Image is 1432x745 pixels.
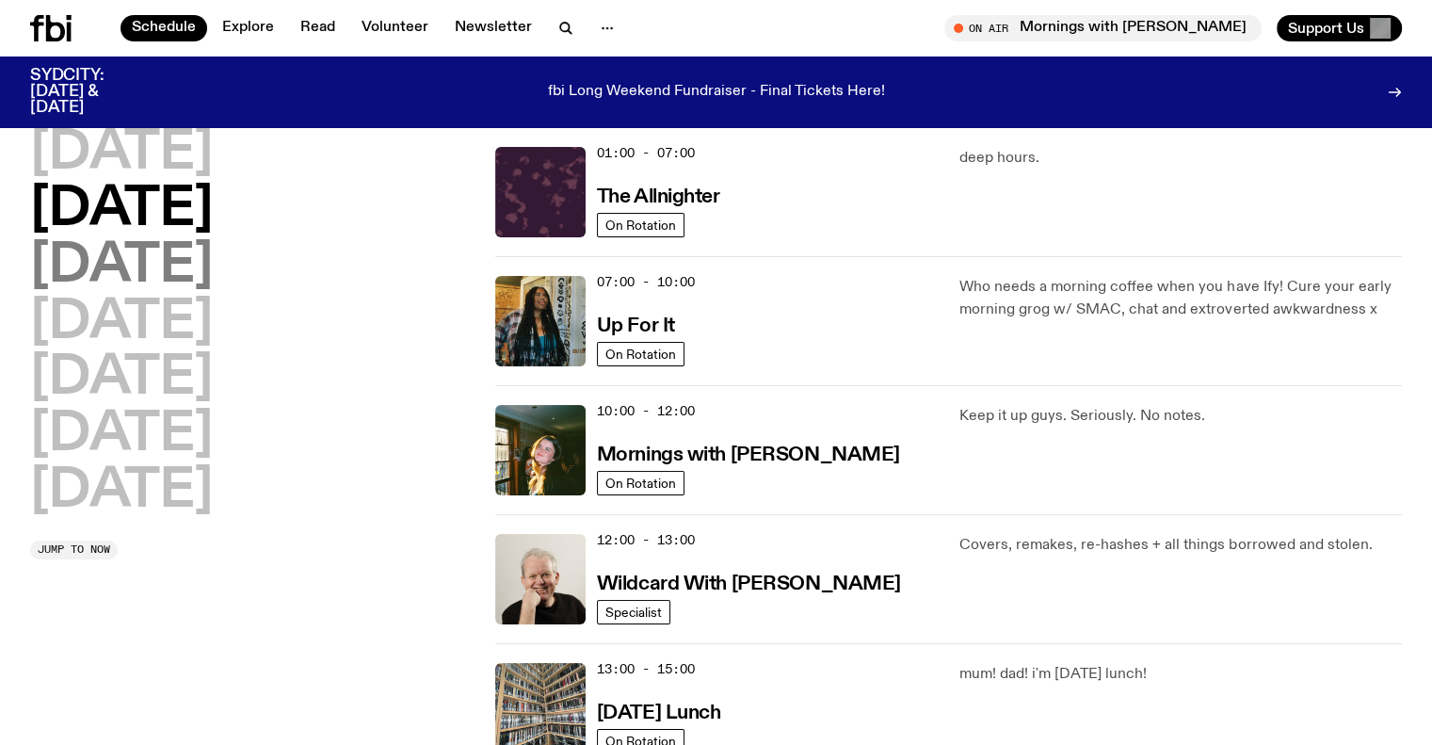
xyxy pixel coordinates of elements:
span: On Rotation [605,219,676,233]
h3: [DATE] Lunch [597,704,721,723]
h3: Wildcard With [PERSON_NAME] [597,575,901,594]
span: On Rotation [605,477,676,491]
button: [DATE] [30,127,213,180]
a: Specialist [597,600,670,624]
span: Support Us [1288,20,1364,37]
a: The Allnighter [597,184,720,207]
span: 10:00 - 12:00 [597,402,695,420]
span: 01:00 - 07:00 [597,144,695,162]
p: Keep it up guys. Seriously. No notes. [959,405,1402,428]
img: Freya smiles coyly as she poses for the image. [495,405,586,495]
button: [DATE] [30,297,213,349]
h3: The Allnighter [597,187,720,207]
button: [DATE] [30,184,213,236]
p: mum! dad! i'm [DATE] lunch! [959,663,1402,686]
a: On Rotation [597,342,684,366]
span: On Rotation [605,348,676,362]
button: Jump to now [30,541,118,559]
a: Wildcard With [PERSON_NAME] [597,571,901,594]
a: Newsletter [443,15,543,41]
a: Volunteer [350,15,440,41]
p: Covers, remakes, re-hashes + all things borrowed and stolen. [959,534,1402,557]
button: [DATE] [30,409,213,462]
h3: Up For It [597,316,675,336]
span: 12:00 - 13:00 [597,531,695,549]
img: Ify - a Brown Skin girl with black braided twists, looking up to the side with her tongue stickin... [495,276,586,366]
button: [DATE] [30,352,213,405]
button: [DATE] [30,465,213,518]
a: [DATE] Lunch [597,700,721,723]
h3: Mornings with [PERSON_NAME] [597,445,900,465]
span: Jump to now [38,544,110,555]
a: Up For It [597,313,675,336]
span: 13:00 - 15:00 [597,660,695,678]
button: Support Us [1277,15,1402,41]
button: [DATE] [30,240,213,293]
p: fbi Long Weekend Fundraiser - Final Tickets Here! [548,84,885,101]
a: On Rotation [597,471,684,495]
span: 07:00 - 10:00 [597,273,695,291]
span: Specialist [605,606,662,620]
a: Read [289,15,346,41]
a: Explore [211,15,285,41]
p: deep hours. [959,147,1402,170]
a: Schedule [121,15,207,41]
img: Stuart is smiling charmingly, wearing a black t-shirt against a stark white background. [495,534,586,624]
a: On Rotation [597,213,684,237]
p: Who needs a morning coffee when you have Ify! Cure your early morning grog w/ SMAC, chat and extr... [959,276,1402,321]
button: On AirMornings with [PERSON_NAME] [944,15,1262,41]
h3: SYDCITY: [DATE] & [DATE] [30,68,151,116]
a: Mornings with [PERSON_NAME] [597,442,900,465]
